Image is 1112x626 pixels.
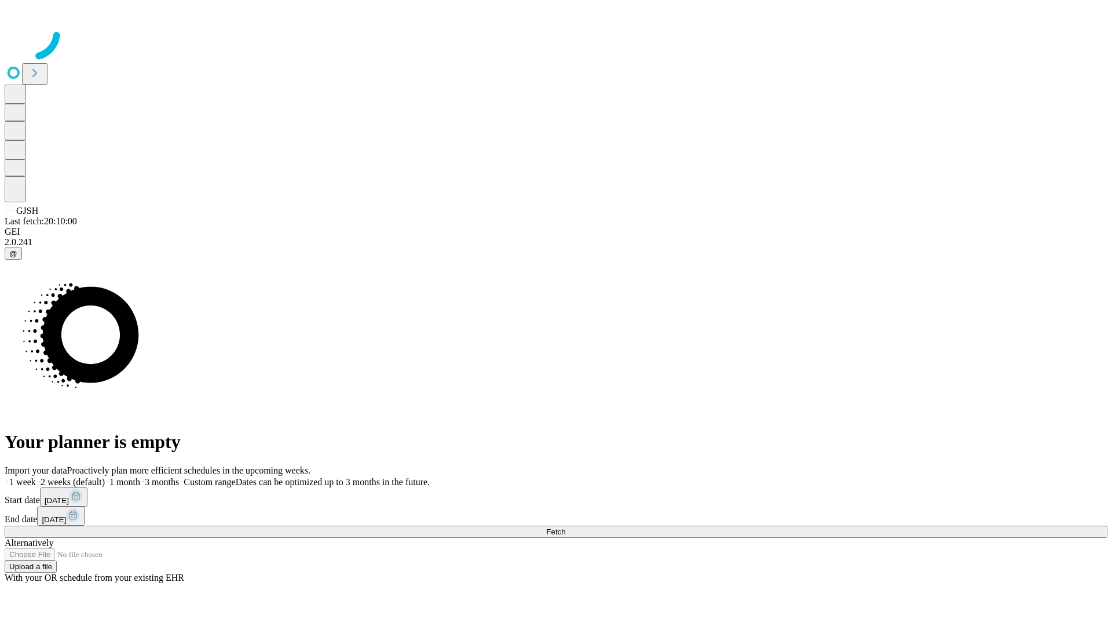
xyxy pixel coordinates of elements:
[5,216,77,226] span: Last fetch: 20:10:00
[5,431,1107,453] h1: Your planner is empty
[16,206,38,216] span: GJSH
[145,477,179,487] span: 3 months
[5,538,53,548] span: Alternatively
[236,477,430,487] span: Dates can be optimized up to 3 months in the future.
[45,496,69,505] span: [DATE]
[40,487,87,507] button: [DATE]
[9,477,36,487] span: 1 week
[67,465,310,475] span: Proactively plan more efficient schedules in the upcoming weeks.
[5,487,1107,507] div: Start date
[109,477,140,487] span: 1 month
[5,526,1107,538] button: Fetch
[184,477,235,487] span: Custom range
[42,515,66,524] span: [DATE]
[41,477,105,487] span: 2 weeks (default)
[5,507,1107,526] div: End date
[37,507,85,526] button: [DATE]
[5,561,57,573] button: Upload a file
[546,527,565,536] span: Fetch
[5,573,184,583] span: With your OR schedule from your existing EHR
[5,227,1107,237] div: GEI
[5,237,1107,248] div: 2.0.241
[5,465,67,475] span: Import your data
[5,248,22,260] button: @
[9,249,17,258] span: @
